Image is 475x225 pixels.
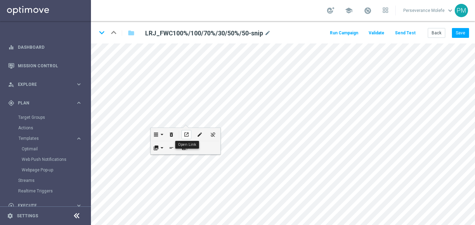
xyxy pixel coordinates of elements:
[394,28,417,38] button: Send Test
[193,128,206,141] button: Edit Link
[22,146,73,152] a: Optimail
[145,29,263,37] h2: LRJ_FWC100%/100/70%/30/50%/50-snip
[18,133,90,175] div: Templates
[153,132,158,137] i: format_align_justify
[368,28,385,38] button: Validate
[128,29,135,37] i: folder
[8,100,14,106] i: gps_fixed
[8,81,14,88] i: person_search
[8,203,14,209] i: play_circle_outline
[369,30,384,35] span: Validate
[169,132,174,137] i: delete_forever
[7,213,13,219] i: settings
[8,63,83,69] button: Mission Control
[18,38,82,56] a: Dashboard
[153,145,158,151] i: collections
[18,56,82,75] a: Mission Control
[18,188,73,194] a: Realtime Triggers
[151,141,165,154] button: Display
[18,101,76,105] span: Plan
[175,141,199,149] div: Open Link
[403,5,455,16] a: Perseverance Molefekeyboard_arrow_down
[452,28,469,38] button: Save
[329,28,359,38] button: Run Campaign
[8,100,76,106] div: Plan
[8,100,83,106] button: gps_fixed Plan keyboard_arrow_right
[8,56,82,75] div: Mission Control
[22,144,90,154] div: Optimail
[22,167,73,173] a: Webpage Pop-up
[22,154,90,165] div: Web Push Notifications
[169,145,174,151] i: short_text
[197,132,202,137] i: edit
[8,45,83,50] button: equalizer Dashboard
[17,214,38,218] a: Settings
[264,29,271,37] i: mode_edit
[165,128,178,141] button: Remove
[76,81,82,88] i: keyboard_arrow_right
[428,28,445,38] button: Back
[76,100,82,106] i: keyboard_arrow_right
[127,27,135,39] button: folder
[22,157,73,162] a: Web Push Notifications
[18,115,73,120] a: Target Groups
[180,128,193,141] button: Open Link
[8,203,83,209] button: play_circle_outline Execute keyboard_arrow_right
[18,178,73,183] a: Streams
[76,135,82,142] i: keyboard_arrow_right
[18,175,90,186] div: Streams
[19,136,69,141] span: Templates
[18,125,73,131] a: Actions
[8,38,82,56] div: Dashboard
[455,4,468,17] div: PM
[184,132,189,137] i: open_in_new
[76,202,82,209] i: keyboard_arrow_right
[18,123,90,133] div: Actions
[19,136,76,141] div: Templates
[206,128,220,141] button: Remove link
[165,141,178,154] button: Alternate text
[18,136,83,141] button: Templates keyboard_arrow_right
[151,128,165,141] button: Align
[8,44,14,50] i: equalizer
[345,7,353,14] span: school
[18,186,90,196] div: Realtime Triggers
[8,203,76,209] div: Execute
[22,165,90,175] div: Webpage Pop-up
[18,204,76,208] span: Execute
[97,27,107,38] i: keyboard_arrow_down
[8,81,76,88] div: Explore
[18,82,76,87] span: Explore
[8,82,83,87] button: person_search Explore keyboard_arrow_right
[18,112,90,123] div: Target Groups
[446,7,454,14] span: keyboard_arrow_down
